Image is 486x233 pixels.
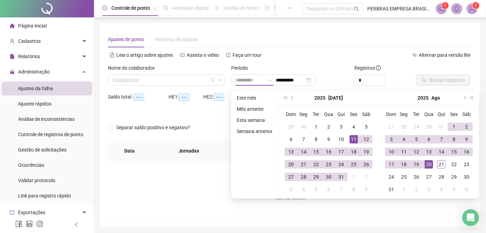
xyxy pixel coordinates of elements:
[234,105,275,113] li: Mês anterior
[234,127,275,135] li: Semana anterior
[410,108,423,121] th: Ter
[423,158,435,171] td: 2025-08-20
[324,123,333,131] div: 2
[385,121,398,133] td: 2025-07-27
[412,53,417,57] span: swap
[385,133,398,146] td: 2025-08-03
[299,135,308,143] div: 7
[108,37,144,42] span: Ajustes de ponto
[281,91,289,105] button: super-prev-year
[460,121,473,133] td: 2025-08-02
[362,160,370,169] div: 26
[423,133,435,146] td: 2025-08-06
[289,91,297,105] button: prev-year
[287,173,295,181] div: 27
[454,6,460,12] span: bell
[337,160,345,169] div: 24
[387,123,395,131] div: 27
[133,93,144,101] span: --:--
[26,220,33,227] span: linkedin
[367,5,432,13] span: PERBRAS EMPRESA BRASILEIRA DE PERFURACAO LTDA
[362,123,370,131] div: 5
[287,148,295,156] div: 13
[460,108,473,121] th: Sáb
[362,148,370,156] div: 19
[18,210,45,215] span: Exportações
[274,5,301,11] span: Painel do DP
[387,173,395,181] div: 24
[265,6,270,10] span: dashboard
[360,121,373,133] td: 2025-07-05
[322,183,335,196] td: 2025-08-06
[299,173,308,181] div: 28
[472,2,479,9] sup: Atualize o seu contato no menu Meus Dados
[18,23,47,29] span: Página inicial
[398,121,410,133] td: 2025-07-28
[108,141,151,161] th: Data
[419,52,470,58] span: Alternar para versão lite
[400,148,408,156] div: 11
[18,101,52,107] span: Ajustes rápidos
[360,108,373,121] th: Sáb
[400,135,408,143] div: 4
[347,121,360,133] td: 2025-07-04
[469,91,476,105] button: super-next-year
[450,148,458,156] div: 15
[350,148,358,156] div: 18
[297,133,310,146] td: 2025-07-07
[310,108,322,121] th: Ter
[18,116,75,122] span: Análise de inconsistências
[398,171,410,183] td: 2025-08-25
[10,54,15,59] span: file
[234,94,275,102] li: Este mês
[285,121,297,133] td: 2025-06-29
[285,171,297,183] td: 2025-07-27
[168,93,203,101] div: HE 1:
[410,171,423,183] td: 2025-08-26
[297,171,310,183] td: 2025-07-28
[438,6,445,12] span: notification
[116,194,464,202] div: Não há dados
[328,91,343,105] button: month panel
[448,121,460,133] td: 2025-08-01
[151,141,227,161] th: Jornadas
[312,173,320,181] div: 29
[410,121,423,133] td: 2025-07-29
[312,135,320,143] div: 8
[350,185,358,194] div: 8
[337,135,345,143] div: 10
[297,146,310,158] td: 2025-07-14
[400,123,408,131] div: 28
[398,146,410,158] td: 2025-08-11
[102,6,107,10] span: clock-circle
[113,124,193,131] span: Separar saldo positivo e negativo?
[387,185,395,194] div: 31
[437,148,446,156] div: 14
[437,160,446,169] div: 21
[335,171,347,183] td: 2025-07-31
[10,69,15,74] span: lock
[423,146,435,158] td: 2025-08-13
[153,6,157,10] span: pushpin
[312,148,320,156] div: 15
[213,93,224,101] span: --:--
[423,171,435,183] td: 2025-08-27
[448,108,460,121] th: Sex
[412,135,421,143] div: 5
[10,39,15,44] span: user-add
[310,171,322,183] td: 2025-07-29
[111,5,150,11] span: Controle de ponto
[187,52,219,58] span: Assista o vídeo
[322,133,335,146] td: 2025-07-09
[362,185,370,194] div: 9
[337,173,345,181] div: 31
[360,133,373,146] td: 2025-07-12
[285,146,297,158] td: 2025-07-13
[416,75,470,86] button: Buscar registros
[461,91,468,105] button: next-year
[423,121,435,133] td: 2025-07-30
[10,23,15,28] span: home
[412,123,421,131] div: 29
[18,147,66,153] span: Gestão de solicitações
[285,133,297,146] td: 2025-07-06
